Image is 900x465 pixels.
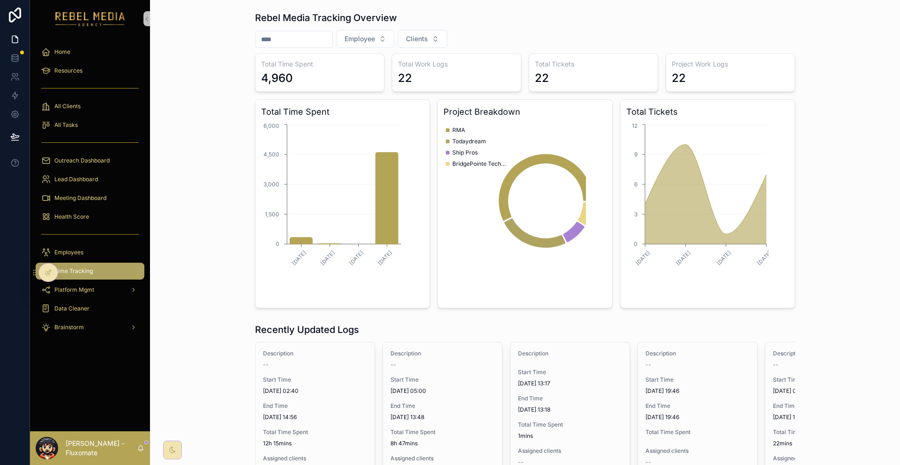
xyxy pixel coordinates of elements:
span: BridgePointe Technologies [452,160,509,168]
span: End Time [518,395,622,402]
span: End Time [263,402,367,410]
tspan: 3 [634,211,637,218]
span: Meeting Dashboard [54,194,106,202]
span: 8h 47mins [390,440,495,447]
span: [DATE] 13:48 [390,413,495,421]
span: [DATE] 19:46 [645,413,750,421]
div: scrollable content [30,37,150,347]
span: Employee [345,34,375,44]
span: Total Time Spent [773,428,877,436]
text: [DATE] [675,250,691,266]
span: Home [54,48,70,56]
span: End Time [390,402,495,410]
span: Ship Pros [452,149,478,156]
span: Total Time Spent [518,421,622,428]
span: 1mins [518,432,622,440]
span: [DATE] 13:18 [518,406,622,413]
span: Assigned clients [773,455,877,462]
p: [PERSON_NAME] - Fluxomate [66,439,137,458]
tspan: 9 [634,151,637,158]
span: Platform Mgmt [54,286,94,294]
span: Assigned clients [390,455,495,462]
button: Select Button [398,30,447,48]
span: Start Time [390,376,495,384]
h3: Project Breakdown [443,105,606,118]
span: [DATE] 13:17 [518,380,622,387]
text: [DATE] [715,250,732,266]
h1: Recently Updated Logs [255,323,359,336]
span: Assigned clients [645,447,750,455]
div: 22 [535,71,549,86]
span: Total Time Spent [263,428,367,436]
span: -- [645,361,651,369]
div: 22 [398,71,412,86]
text: [DATE] [291,250,307,266]
text: [DATE] [376,250,393,266]
span: Description [263,350,367,357]
h3: Total Time Spent [261,59,378,69]
a: All Tasks [36,117,144,133]
span: 22mins [773,440,877,447]
button: Select Button [337,30,394,48]
a: Lead Dashboard [36,171,144,188]
span: Total Time Spent [645,428,750,436]
span: End Time [773,402,877,410]
a: Data Cleaner [36,300,144,317]
tspan: 0 [634,240,637,247]
span: [DATE] 19:52 [773,413,877,421]
tspan: 6,000 [263,122,279,129]
span: Description [773,350,877,357]
span: [DATE] 05:00 [390,387,495,395]
h3: Total Tickets [535,59,652,69]
text: [DATE] [319,250,336,266]
a: All Clients [36,98,144,115]
a: Meeting Dashboard [36,190,144,207]
div: 4,960 [261,71,293,86]
text: [DATE] [756,250,772,266]
span: Time Tracking [54,267,93,275]
span: Data Cleaner [54,305,90,312]
h3: Total Tickets [626,105,789,118]
a: Time Tracking [36,263,144,280]
a: Outreach Dashboard [36,152,144,169]
span: Description [645,350,750,357]
span: [DATE] 02:40 [263,387,367,395]
span: Lead Dashboard [54,176,98,183]
a: Employees [36,244,144,261]
a: Home [36,44,144,60]
text: [DATE] [348,250,365,266]
span: [DATE] 14:56 [263,413,367,421]
span: All Tasks [54,121,78,129]
span: Assigned clients [263,455,367,462]
span: Clients [406,34,428,44]
h3: Total Time Spent [261,105,424,118]
h1: Rebel Media Tracking Overview [255,11,397,24]
span: -- [773,361,779,369]
div: chart [626,122,789,302]
h3: Project Work Logs [672,59,789,69]
a: Platform Mgmt [36,281,144,298]
span: RMA [452,126,465,134]
span: Health Score [54,213,89,221]
span: Description [518,350,622,357]
span: [DATE] 19:46 [645,387,750,395]
span: -- [390,361,396,369]
span: Resources [54,67,82,74]
a: Health Score [36,208,144,225]
span: Todaydream [452,138,486,145]
tspan: 4,500 [263,151,279,158]
span: 12h 15mins [263,440,367,447]
tspan: 12 [632,122,637,129]
span: Description [390,350,495,357]
span: Start Time [645,376,750,384]
div: chart [261,122,424,302]
text: [DATE] [634,250,651,266]
img: App logo [55,11,125,26]
span: Total Time Spent [390,428,495,436]
tspan: 3,000 [263,181,279,188]
tspan: 6 [634,181,637,188]
span: End Time [645,402,750,410]
span: [DATE] 05:30 [773,387,877,395]
span: -- [263,361,269,369]
span: Start Time [518,369,622,376]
